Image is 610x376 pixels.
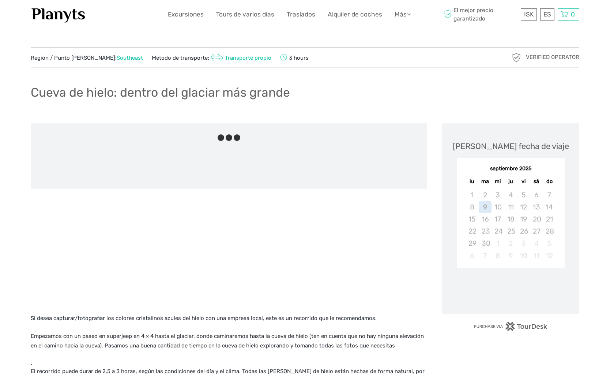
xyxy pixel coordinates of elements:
[492,237,504,249] div: Not available miércoles, 1 de octubre de 2025
[517,237,530,249] div: Not available viernes, 3 de octubre de 2025
[453,141,569,152] div: [PERSON_NAME] fecha de viaje
[479,237,492,249] div: Not available martes, 30 de septiembre de 2025
[517,201,530,213] div: Not available viernes, 12 de septiembre de 2025
[530,189,543,201] div: Not available sábado, 6 de septiembre de 2025
[492,201,504,213] div: Not available miércoles, 10 de septiembre de 2025
[31,85,290,100] h1: Cueva de hielo: dentro del glaciar más grande
[530,250,543,262] div: Not available sábado, 11 de octubre de 2025
[152,52,271,63] span: Método de transporte:
[543,176,556,186] div: do
[492,225,504,237] div: Not available miércoles, 24 de septiembre de 2025
[504,189,517,201] div: Not available jueves, 4 de septiembre de 2025
[517,250,530,262] div: Not available viernes, 10 de octubre de 2025
[479,189,492,201] div: Not available martes, 2 de septiembre de 2025
[466,189,478,201] div: Not available lunes, 1 de septiembre de 2025
[504,225,517,237] div: Not available jueves, 25 de septiembre de 2025
[474,322,548,331] img: PurchaseViaTourDesk.png
[459,189,562,262] div: month 2025-09
[517,189,530,201] div: Not available viernes, 5 de septiembre de 2025
[479,250,492,262] div: Not available martes, 7 de octubre de 2025
[511,52,522,63] img: verified_operator_grey_128.png
[524,11,534,18] span: ISK
[492,176,504,186] div: mi
[466,250,478,262] div: Not available lunes, 6 de octubre de 2025
[479,225,492,237] div: Not available martes, 23 de septiembre de 2025
[543,189,556,201] div: Not available domingo, 7 de septiembre de 2025
[395,9,411,20] a: Más
[492,213,504,225] div: Not available miércoles, 17 de septiembre de 2025
[492,189,504,201] div: Not available miércoles, 3 de septiembre de 2025
[31,314,427,323] p: Si desea capturar/fotografiar los colores cristalinos azules del hielo con una empresa local, est...
[504,176,517,186] div: ju
[517,225,530,237] div: Not available viernes, 26 de septiembre de 2025
[457,165,565,173] div: septiembre 2025
[442,6,519,22] span: El mejor precio garantizado
[31,5,86,23] img: 1453-555b4ac7-172b-4ae9-927d-298d0724a4f4_logo_small.jpg
[466,237,478,249] div: Not available lunes, 29 de septiembre de 2025
[479,213,492,225] div: Not available martes, 16 de septiembre de 2025
[530,213,543,225] div: Not available sábado, 20 de septiembre de 2025
[508,287,513,292] div: Loading...
[504,237,517,249] div: Not available jueves, 2 de octubre de 2025
[530,201,543,213] div: Not available sábado, 13 de septiembre de 2025
[280,52,309,63] span: 3 hours
[287,9,315,20] a: Traslados
[466,225,478,237] div: Not available lunes, 22 de septiembre de 2025
[543,225,556,237] div: Not available domingo, 28 de septiembre de 2025
[117,55,143,61] a: Southeast
[543,213,556,225] div: Not available domingo, 21 de septiembre de 2025
[517,176,530,186] div: vi
[504,213,517,225] div: Not available jueves, 18 de septiembre de 2025
[492,250,504,262] div: Not available miércoles, 8 de octubre de 2025
[543,201,556,213] div: Not available domingo, 14 de septiembre de 2025
[209,55,271,61] a: Transporte propio
[31,332,427,350] p: Empezamos con un paseo en superjeep en 4 × 4 hasta el glaciar, donde caminaremos hasta la cueva d...
[504,250,517,262] div: Not available jueves, 9 de octubre de 2025
[530,237,543,249] div: Not available sábado, 4 de octubre de 2025
[466,213,478,225] div: Not available lunes, 15 de septiembre de 2025
[526,53,579,61] span: Verified Operator
[504,201,517,213] div: Not available jueves, 11 de septiembre de 2025
[216,9,274,20] a: Tours de varios días
[530,225,543,237] div: Not available sábado, 27 de septiembre de 2025
[530,176,543,186] div: sá
[479,176,492,186] div: ma
[570,11,576,18] span: 0
[466,176,478,186] div: lu
[540,8,554,21] div: ES
[543,237,556,249] div: Not available domingo, 5 de octubre de 2025
[479,201,492,213] div: Not available martes, 9 de septiembre de 2025
[517,213,530,225] div: Not available viernes, 19 de septiembre de 2025
[31,54,143,62] span: Región / Punto [PERSON_NAME]:
[328,9,382,20] a: Alquiler de coches
[168,9,204,20] a: Excursiones
[466,201,478,213] div: Not available lunes, 8 de septiembre de 2025
[543,250,556,262] div: Not available domingo, 12 de octubre de 2025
